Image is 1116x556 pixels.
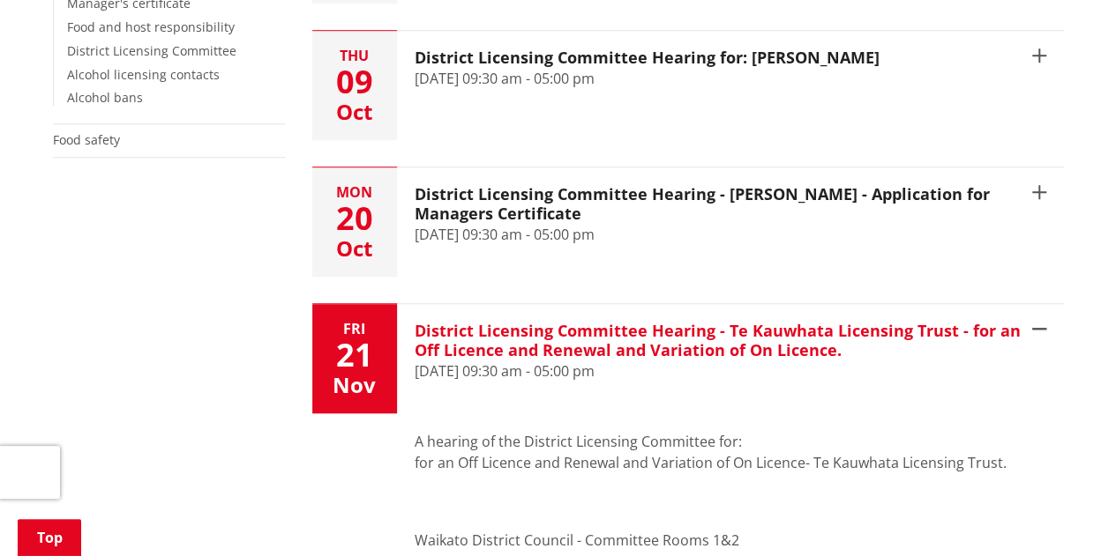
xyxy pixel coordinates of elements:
[18,519,81,556] a: Top
[312,101,397,122] div: Oct
[415,185,1025,223] h3: District Licensing Committee Hearing - [PERSON_NAME] - Application for Managers Certificate
[415,431,1064,473] p: A hearing of the District Licensing Committee for: for an Off Licence and Renewal and Variation o...
[1035,482,1098,545] iframe: Messenger Launcher
[312,167,1064,277] button: Mon 20 Oct District Licensing Committee Hearing - [PERSON_NAME] - Application for Managers Certif...
[312,66,397,98] div: 09
[312,203,397,234] div: 20
[415,361,595,381] time: [DATE] 09:30 am - 05:00 pm
[53,131,120,148] a: Food safety
[312,48,397,63] div: Thu
[312,322,397,336] div: Fri
[67,19,235,35] a: Food and host responsibility
[415,69,595,88] time: [DATE] 09:30 am - 05:00 pm
[312,304,1064,413] button: Fri 21 Nov District Licensing Committee Hearing - Te Kauwhata Licensing Trust - for an Off Licenc...
[312,374,397,396] div: Nov
[67,89,143,106] a: Alcohol bans
[312,31,1064,140] button: Thu 09 Oct District Licensing Committee Hearing for: [PERSON_NAME] [DATE] 09:30 am - 05:00 pm
[415,225,595,244] time: [DATE] 09:30 am - 05:00 pm
[67,42,236,59] a: District Licensing Committee
[312,185,397,199] div: Mon
[67,66,220,83] a: Alcohol licensing contacts
[312,238,397,259] div: Oct
[415,48,880,68] h3: District Licensing Committee Hearing for: [PERSON_NAME]
[415,322,1025,360] h3: District Licensing Committee Hearing - Te Kauwhata Licensing Trust - for an Off Licence and Renew...
[312,339,397,371] div: 21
